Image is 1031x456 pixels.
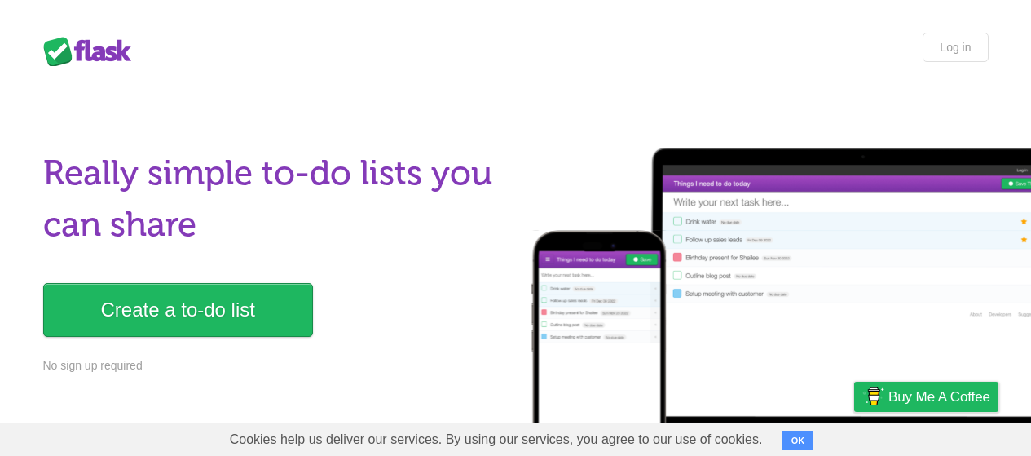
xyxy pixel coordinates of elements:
span: Buy me a coffee [888,383,990,411]
img: Buy me a coffee [862,383,884,410]
a: Log in [923,33,988,62]
p: No sign up required [43,357,506,374]
div: Flask Lists [43,37,141,66]
span: Cookies help us deliver our services. By using our services, you agree to our use of cookies. [214,423,779,456]
button: OK [782,431,814,450]
a: Create a to-do list [43,283,313,337]
a: Buy me a coffee [854,382,998,412]
h1: Really simple to-do lists you can share [43,148,506,250]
